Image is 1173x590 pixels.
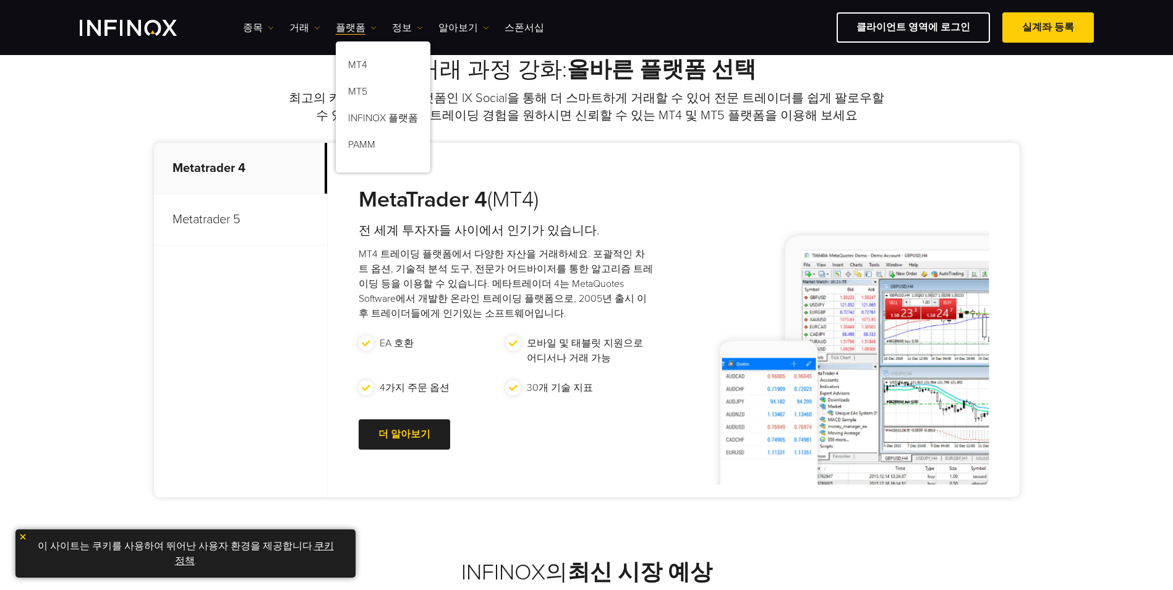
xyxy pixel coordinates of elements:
[438,20,489,35] a: 알아보기
[243,20,274,35] a: 종목
[19,532,27,541] img: yellow close icon
[380,380,450,395] p: 4가지 주문 옵션
[336,134,430,160] a: PAMM
[837,12,990,43] a: 클라이언트 영역에 로그인
[154,143,327,194] p: Metatrader 4
[1002,12,1094,43] a: 실계좌 등록
[287,90,887,124] p: 최고의 카피 트레이딩 플랫폼인 IX Social을 통해 더 스마트하게 거래할 수 있어 전문 트레이더를 쉽게 팔로우할 수 있습니다. 더 넓은 트레이딩 경험을 원하시면 신뢰할 수...
[80,20,206,36] a: INFINOX Logo
[336,20,377,35] a: 플랫폼
[359,186,487,213] strong: MetaTrader 4
[336,54,430,80] a: MT4
[22,536,349,571] p: 이 사이트는 쿠키를 사용하여 뛰어난 사용자 환경을 제공합니다. .
[154,559,1020,586] h2: INFINOX의
[359,247,654,321] p: MT4 트레이딩 플랫폼에서 다양한 자산을 거래하세요. 포괄적인 차트 옵션, 기술적 분석 도구, 전문가 어드바이저를 통한 알고리즘 트레이딩 등을 이용할 수 있습니다. 메타트레이...
[154,56,1020,83] h2: 거래 과정 강화:
[527,380,593,395] p: 30개 기술 지표
[392,20,423,35] a: 정보
[359,222,654,239] h4: 전 세계 투자자들 사이에서 인기가 있습니다.
[380,336,414,351] p: EA 호환
[359,186,654,213] h3: (MT4)
[568,559,712,586] strong: 최신 시장 예상
[289,20,320,35] a: 거래
[527,336,647,366] p: 모바일 및 태블릿 지원으로 어디서나 거래 가능
[505,20,544,35] a: 스폰서십
[567,56,756,83] strong: 올바른 플랫폼 선택
[359,419,450,450] a: 더 알아보기
[336,107,430,134] a: INFINOX 플랫폼
[154,194,327,246] p: Metatrader 5
[336,80,430,107] a: MT5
